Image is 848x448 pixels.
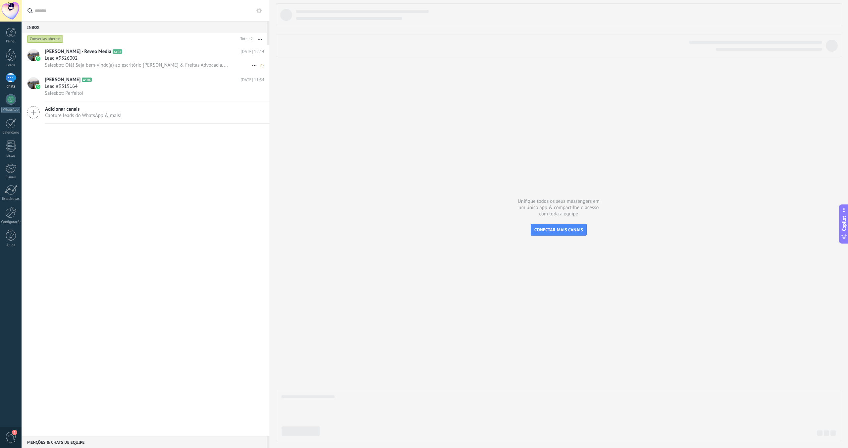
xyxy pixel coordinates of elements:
span: Salesbot: Perfeito! [45,90,83,96]
div: WhatsApp [1,107,20,113]
div: Menções & Chats de equipe [22,436,267,448]
span: CONECTAR MAIS CANAIS [534,227,583,233]
div: Ajuda [1,243,21,248]
span: Salesbot: Olá! Seja bem-vindo(a) ao escritório [PERSON_NAME] & Freitas Advocacia. Eu sou a Dra. [... [45,62,228,68]
button: Mais [253,33,267,45]
span: [PERSON_NAME] - Reveo Media [45,48,111,55]
span: [DATE] 12:14 [240,48,264,55]
span: Adicionar canais [45,106,122,112]
span: Lead #9319164 [45,83,78,90]
div: E-mail [1,175,21,180]
div: Configurações [1,220,21,224]
span: A104 [82,78,91,82]
a: avataricon[PERSON_NAME]A104[DATE] 11:54Lead #9319164Salesbot: Perfeito! [22,73,269,101]
div: Inbox [22,21,267,33]
div: Calendário [1,131,21,135]
div: Listas [1,154,21,158]
div: Painel [1,39,21,44]
span: [PERSON_NAME] [45,77,80,83]
span: [DATE] 11:54 [240,77,264,83]
a: avataricon[PERSON_NAME] - Reveo MediaA108[DATE] 12:14Lead #9326002Salesbot: Olá! Seja bem-vindo(a... [22,45,269,73]
span: A108 [113,49,122,54]
img: icon [36,56,40,61]
span: Capture leads do WhatsApp & mais! [45,112,122,119]
div: Conversas abertas [27,35,63,43]
span: 3 [12,430,17,435]
div: Leads [1,63,21,68]
span: Copilot [841,216,847,231]
button: CONECTAR MAIS CANAIS [531,224,587,236]
div: Estatísticas [1,197,21,201]
img: icon [36,84,40,89]
span: Lead #9326002 [45,55,78,62]
div: Chats [1,84,21,89]
div: Total: 2 [238,36,253,42]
